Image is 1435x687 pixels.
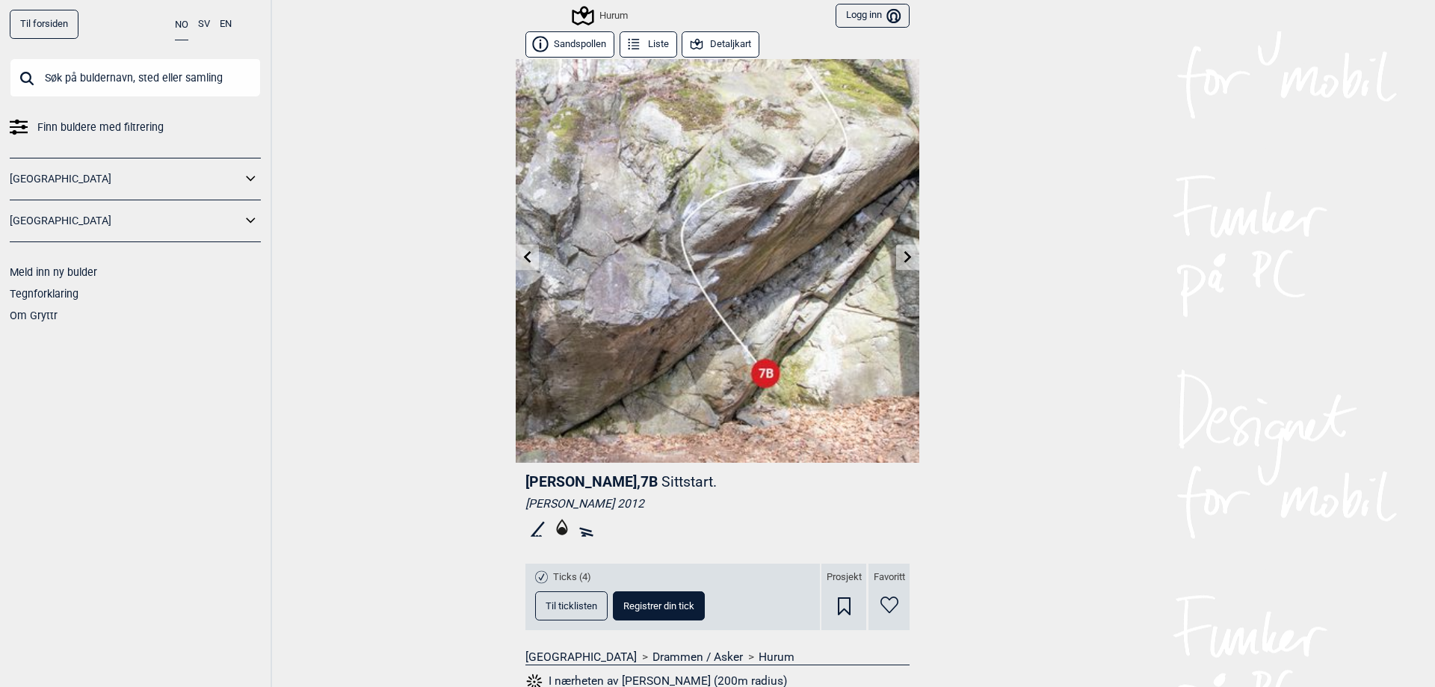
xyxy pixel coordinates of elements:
img: Knut Petter [516,59,919,463]
div: [PERSON_NAME] 2012 [525,496,910,511]
button: Sandspollen [525,31,614,58]
a: [GEOGRAPHIC_DATA] [10,168,241,190]
button: Liste [620,31,677,58]
a: Til forsiden [10,10,78,39]
a: Om Gryttr [10,309,58,321]
a: [GEOGRAPHIC_DATA] [525,650,637,665]
input: Søk på buldernavn, sted eller samling [10,58,261,97]
button: EN [220,10,232,39]
button: Logg inn [836,4,910,28]
a: Meld inn ny bulder [10,266,97,278]
p: Sittstart. [661,473,717,490]
a: Tegnforklaring [10,288,78,300]
a: [GEOGRAPHIC_DATA] [10,210,241,232]
button: Detaljkart [682,31,759,58]
button: Registrer din tick [613,591,705,620]
a: Drammen / Asker [652,650,743,665]
span: Til ticklisten [546,601,597,611]
a: Hurum [759,650,794,665]
span: Registrer din tick [623,601,694,611]
nav: > > [525,650,910,665]
a: Finn buldere med filtrering [10,117,261,138]
button: SV [198,10,210,39]
div: Hurum [574,7,628,25]
button: NO [175,10,188,40]
span: Ticks (4) [553,571,591,584]
span: Favoritt [874,571,905,584]
button: Til ticklisten [535,591,608,620]
div: Prosjekt [821,564,866,630]
span: [PERSON_NAME] , 7B [525,473,658,490]
span: Finn buldere med filtrering [37,117,164,138]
